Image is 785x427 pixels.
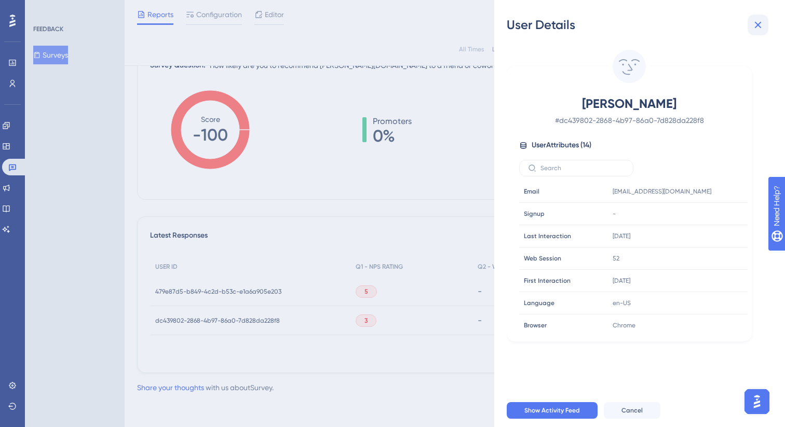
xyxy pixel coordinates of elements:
span: [EMAIL_ADDRESS][DOMAIN_NAME] [613,187,711,196]
span: en-US [613,299,631,307]
span: Need Help? [24,3,65,15]
span: Last Interaction [524,232,571,240]
div: User Details [507,17,773,33]
span: Chrome [613,321,635,329]
span: Language [524,299,554,307]
span: Show Activity Feed [524,406,580,415]
span: Cancel [621,406,643,415]
time: [DATE] [613,232,630,240]
span: Signup [524,210,545,218]
span: 52 [613,254,619,263]
iframe: UserGuiding AI Assistant Launcher [741,386,773,417]
button: Show Activity Feed [507,402,598,419]
span: Browser [524,321,547,329]
span: Email [524,187,539,196]
time: [DATE] [613,277,630,284]
span: Web Session [524,254,561,263]
button: Cancel [604,402,660,419]
input: Search [540,164,625,172]
span: - [613,210,616,218]
span: User Attributes ( 14 ) [532,139,591,151]
span: First Interaction [524,277,571,285]
span: [PERSON_NAME] [538,95,721,112]
span: # dc439802-2868-4b97-86a0-7d828da228f8 [538,114,721,127]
